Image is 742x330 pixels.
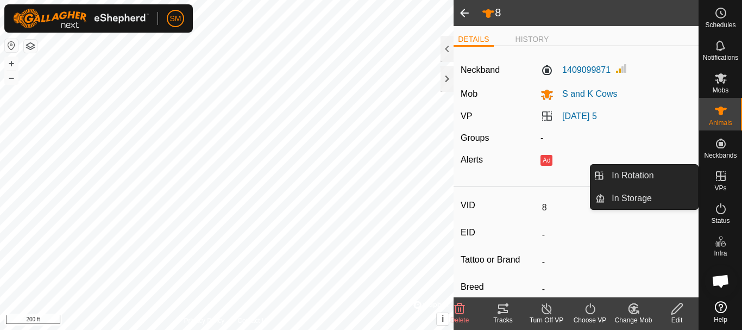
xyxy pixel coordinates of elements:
[655,315,699,325] div: Edit
[450,316,469,324] span: Delete
[590,165,698,186] li: In Rotation
[714,185,726,191] span: VPs
[709,120,732,126] span: Animals
[5,71,18,84] button: –
[554,89,617,98] span: S and K Cows
[705,265,737,297] div: Open chat
[568,315,612,325] div: Choose VP
[699,297,742,327] a: Help
[714,316,727,323] span: Help
[704,152,737,159] span: Neckbands
[482,6,699,20] h2: 8
[714,250,727,257] span: Infra
[461,64,500,77] label: Neckband
[237,316,269,326] a: Contact Us
[540,155,552,166] button: Ad
[13,9,149,28] img: Gallagher Logo
[711,217,730,224] span: Status
[461,133,489,142] label: Groups
[612,315,655,325] div: Change Mob
[605,165,698,186] a: In Rotation
[562,111,597,121] a: [DATE] 5
[713,87,728,94] span: Mobs
[540,64,611,77] label: 1409099871
[590,188,698,209] li: In Storage
[605,188,698,209] a: In Storage
[615,62,628,75] img: Signal strength
[536,132,696,145] div: -
[24,40,37,53] button: Map Layers
[461,111,472,121] label: VP
[461,226,538,240] label: EID
[437,313,449,325] button: i
[461,198,538,213] label: VID
[481,315,525,325] div: Tracks
[184,316,225,326] a: Privacy Policy
[461,155,483,164] label: Alerts
[461,280,538,294] label: Breed
[454,34,493,47] li: DETAILS
[5,57,18,70] button: +
[612,169,653,182] span: In Rotation
[461,89,477,98] label: Mob
[461,253,538,267] label: Tattoo or Brand
[442,314,444,323] span: i
[705,22,735,28] span: Schedules
[5,39,18,52] button: Reset Map
[525,315,568,325] div: Turn Off VP
[511,34,554,45] li: HISTORY
[612,192,652,205] span: In Storage
[703,54,738,61] span: Notifications
[170,13,181,24] span: SM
